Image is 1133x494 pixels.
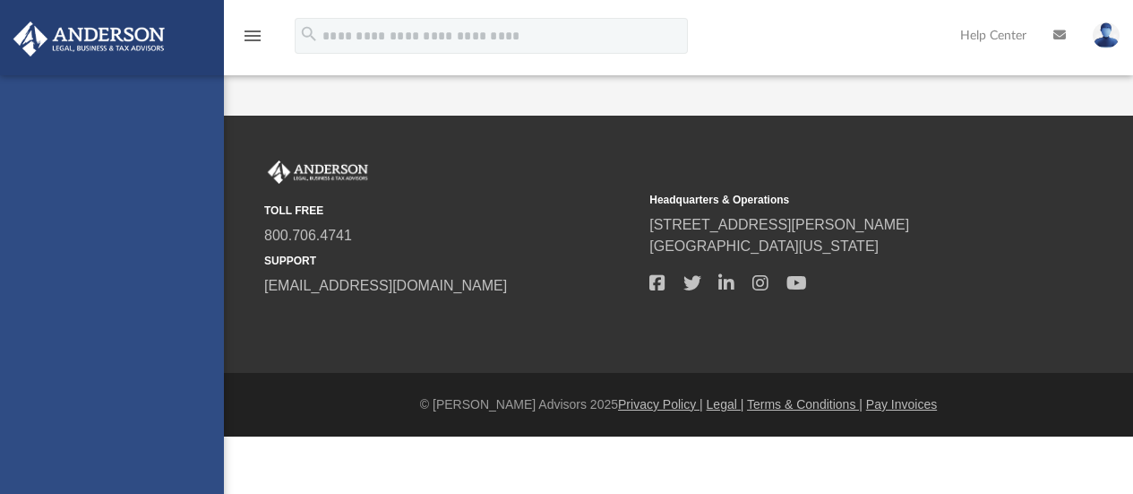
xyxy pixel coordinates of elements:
a: [EMAIL_ADDRESS][DOMAIN_NAME] [264,278,507,293]
img: Anderson Advisors Platinum Portal [264,160,372,184]
img: Anderson Advisors Platinum Portal [8,22,170,56]
small: TOLL FREE [264,203,637,219]
a: 800.706.4741 [264,228,352,243]
small: SUPPORT [264,253,637,269]
img: User Pic [1093,22,1120,48]
a: Legal | [707,397,744,412]
small: Headquarters & Operations [649,192,1022,208]
i: menu [242,25,263,47]
div: © [PERSON_NAME] Advisors 2025 [224,395,1133,414]
a: [GEOGRAPHIC_DATA][US_STATE] [649,238,879,254]
a: Pay Invoices [866,397,937,412]
a: menu [242,34,263,47]
i: search [299,24,319,44]
a: [STREET_ADDRESS][PERSON_NAME] [649,217,909,232]
a: Terms & Conditions | [747,397,863,412]
a: Privacy Policy | [618,397,703,412]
